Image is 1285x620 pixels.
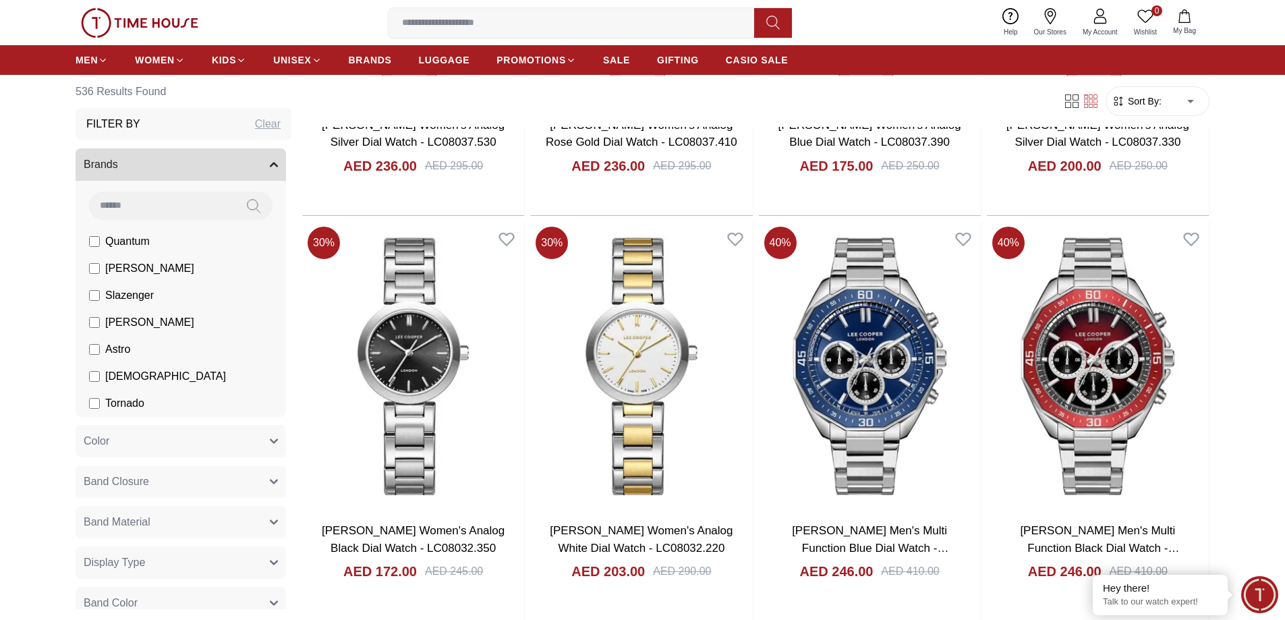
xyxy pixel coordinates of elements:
[1112,94,1162,108] button: Sort By:
[76,466,286,498] button: Band Closure
[1126,5,1165,40] a: 0Wishlist
[105,368,226,385] span: [DEMOGRAPHIC_DATA]
[987,221,1209,511] img: Lee Cooper Men's Multi Function Black Dial Watch - LC08021.380
[89,317,100,328] input: [PERSON_NAME]
[1151,5,1162,16] span: 0
[76,587,286,619] button: Band Color
[881,563,939,580] div: AED 410.00
[759,221,981,511] img: Lee Cooper Men's Multi Function Blue Dial Watch - LC08021.390
[343,157,417,175] h4: AED 236.00
[496,53,566,67] span: PROMOTIONS
[425,563,483,580] div: AED 245.00
[105,233,150,250] span: Quantum
[105,314,194,331] span: [PERSON_NAME]
[135,48,185,72] a: WOMEN
[89,344,100,355] input: Astro
[84,433,109,449] span: Color
[349,53,392,67] span: BRANDS
[84,595,138,611] span: Band Color
[105,341,130,358] span: Astro
[76,506,286,538] button: Band Material
[419,48,470,72] a: LUGGAGE
[76,546,286,579] button: Display Type
[349,48,392,72] a: BRANDS
[800,562,874,581] h4: AED 246.00
[1103,582,1218,595] div: Hey there!
[89,398,100,409] input: Tornado
[273,48,321,72] a: UNISEX
[212,53,236,67] span: KIDS
[1103,596,1218,608] p: Talk to our watch expert!
[1077,27,1123,37] span: My Account
[76,76,291,108] h6: 536 Results Found
[530,221,752,511] img: Lee Cooper Women's Analog White Dial Watch - LC08032.220
[536,227,568,259] span: 30 %
[89,236,100,247] input: Quantum
[89,290,100,301] input: Slazenger
[571,562,645,581] h4: AED 203.00
[81,8,198,38] img: ...
[84,474,149,490] span: Band Closure
[255,116,281,132] div: Clear
[1029,27,1072,37] span: Our Stores
[603,53,630,67] span: SALE
[800,157,874,175] h4: AED 175.00
[992,227,1025,259] span: 40 %
[135,53,175,67] span: WOMEN
[1026,5,1075,40] a: Our Stores
[89,263,100,274] input: [PERSON_NAME]
[996,5,1026,40] a: Help
[76,425,286,457] button: Color
[1028,157,1102,175] h4: AED 200.00
[105,395,144,412] span: Tornado
[84,157,118,173] span: Brands
[76,148,286,181] button: Brands
[343,562,417,581] h4: AED 172.00
[308,227,340,259] span: 30 %
[1129,27,1162,37] span: Wishlist
[212,48,246,72] a: KIDS
[76,53,98,67] span: MEN
[425,158,483,174] div: AED 295.00
[657,53,699,67] span: GIFTING
[105,287,154,304] span: Slazenger
[653,563,711,580] div: AED 290.00
[653,158,711,174] div: AED 295.00
[1165,7,1204,38] button: My Bag
[105,260,194,277] span: [PERSON_NAME]
[322,524,505,555] a: [PERSON_NAME] Women's Analog Black Dial Watch - LC08032.350
[1110,563,1168,580] div: AED 410.00
[84,555,145,571] span: Display Type
[657,48,699,72] a: GIFTING
[881,158,939,174] div: AED 250.00
[603,48,630,72] a: SALE
[1020,524,1179,571] a: [PERSON_NAME] Men's Multi Function Black Dial Watch - LC08021.380
[1125,94,1162,108] span: Sort By:
[273,53,311,67] span: UNISEX
[571,157,645,175] h4: AED 236.00
[726,48,789,72] a: CASIO SALE
[726,53,789,67] span: CASIO SALE
[1028,562,1102,581] h4: AED 246.00
[86,116,140,132] h3: Filter By
[419,53,470,67] span: LUGGAGE
[89,371,100,382] input: [DEMOGRAPHIC_DATA]
[550,524,733,555] a: [PERSON_NAME] Women's Analog White Dial Watch - LC08032.220
[1168,26,1201,36] span: My Bag
[84,514,150,530] span: Band Material
[1110,158,1168,174] div: AED 250.00
[764,227,797,259] span: 40 %
[496,48,576,72] a: PROMOTIONS
[1241,576,1278,613] div: Chat Widget
[792,524,948,571] a: [PERSON_NAME] Men's Multi Function Blue Dial Watch - LC08021.390
[302,221,524,511] img: Lee Cooper Women's Analog Black Dial Watch - LC08032.350
[998,27,1023,37] span: Help
[76,48,108,72] a: MEN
